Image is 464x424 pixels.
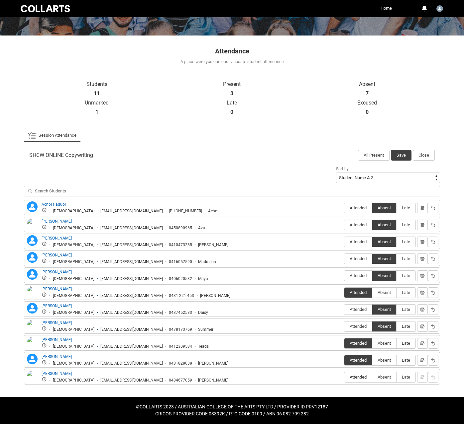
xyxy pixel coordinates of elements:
button: Reset [428,237,438,247]
span: Attended [344,307,372,312]
p: Excused [299,100,435,106]
button: Notes [417,270,428,281]
img: Ava Wilson [27,218,38,233]
div: 0416057590 [169,259,192,264]
div: [EMAIL_ADDRESS][DOMAIN_NAME] [100,361,163,366]
span: Late [397,256,415,261]
div: [DEMOGRAPHIC_DATA] [53,310,94,315]
img: Monica Todaro [27,286,38,301]
div: [EMAIL_ADDRESS][DOMAIN_NAME] [100,327,163,332]
div: [DEMOGRAPHIC_DATA] [53,361,94,366]
div: [PERSON_NAME] [200,293,230,298]
span: Attended [344,375,372,380]
span: Attended [344,324,372,329]
div: [DEMOGRAPHIC_DATA] [53,344,94,349]
span: Absent [372,324,396,329]
strong: 1 [95,109,98,115]
input: Search Students [24,186,440,196]
span: Absent [372,239,396,244]
div: [EMAIL_ADDRESS][DOMAIN_NAME] [100,259,163,264]
img: Zane Cain-Oliver [27,371,38,390]
lightning-icon: Thomas Hurley [27,354,38,364]
button: Close [413,150,435,161]
strong: 0 [230,109,233,115]
li: Session Attendance [24,129,80,142]
button: Reset [428,203,438,213]
div: [DEMOGRAPHIC_DATA] [53,276,94,281]
div: Ava [198,226,205,231]
a: [PERSON_NAME] [42,219,72,224]
div: 0484677059 [169,378,192,383]
div: Daisy [198,310,208,315]
div: [EMAIL_ADDRESS][DOMAIN_NAME] [100,276,163,281]
span: Attended [344,341,372,346]
div: [EMAIL_ADDRESS][DOMAIN_NAME] [100,378,163,383]
span: Attended [344,256,372,261]
span: Attended [344,239,372,244]
div: [DEMOGRAPHIC_DATA] [53,209,94,214]
span: Late [397,290,415,295]
a: [PERSON_NAME] [42,253,72,257]
span: Absent [372,290,396,295]
span: Absent [372,358,396,363]
a: [PERSON_NAME] [42,354,72,359]
img: Faculty.lwatson [436,5,443,12]
button: Reset [428,355,438,366]
span: Absent [372,205,396,210]
strong: 11 [94,90,100,97]
span: Attendance [215,47,249,55]
div: [DEMOGRAPHIC_DATA] [53,259,94,264]
div: Summer [198,327,213,332]
span: Attended [344,273,372,278]
lightning-icon: Maya Sloan [27,269,38,280]
span: Sort by: [336,167,350,171]
p: Absent [299,81,435,88]
a: [PERSON_NAME] [42,337,72,342]
span: Attended [344,205,372,210]
div: 0406020532 [169,276,192,281]
span: Late [397,205,415,210]
p: Late [165,100,300,106]
div: [DEMOGRAPHIC_DATA] [53,293,94,298]
button: All Present [358,150,390,161]
div: [DEMOGRAPHIC_DATA] [53,226,94,231]
button: Reset [428,220,438,230]
div: 0431 221 453 [169,293,194,298]
div: 0412309534 [169,344,192,349]
a: [PERSON_NAME] [42,287,72,291]
span: Late [397,307,415,312]
span: Absent [372,307,396,312]
div: [DEMOGRAPHIC_DATA] [53,327,94,332]
div: [EMAIL_ADDRESS][DOMAIN_NAME] [100,209,163,214]
p: Unmarked [29,100,165,106]
div: [EMAIL_ADDRESS][DOMAIN_NAME] [100,344,163,349]
a: [PERSON_NAME] [42,320,72,325]
button: Notes [417,355,428,366]
button: Reset [428,372,438,383]
div: [PERSON_NAME] [198,361,228,366]
span: Attended [344,222,372,227]
button: Reset [428,253,438,264]
a: [PERSON_NAME] [42,236,72,241]
button: Reset [428,270,438,281]
div: [PHONE_NUMBER] [169,209,202,214]
p: Students [29,81,165,88]
span: Attended [344,358,372,363]
button: Notes [417,338,428,349]
span: Absent [372,256,396,261]
div: [PERSON_NAME] [198,243,228,247]
button: Reset [428,304,438,315]
button: Save [391,150,411,161]
button: Notes [417,253,428,264]
div: [EMAIL_ADDRESS][DOMAIN_NAME] [100,226,163,231]
div: [DEMOGRAPHIC_DATA] [53,243,94,247]
div: [EMAIL_ADDRESS][DOMAIN_NAME] [100,243,163,247]
strong: 7 [366,90,369,97]
lightning-icon: Achol Paduol [27,201,38,212]
div: 0437452533 [169,310,192,315]
button: Reset [428,321,438,332]
span: Absent [372,222,396,227]
button: Notes [417,287,428,298]
div: [PERSON_NAME] [198,378,228,383]
a: [PERSON_NAME] [42,270,72,274]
